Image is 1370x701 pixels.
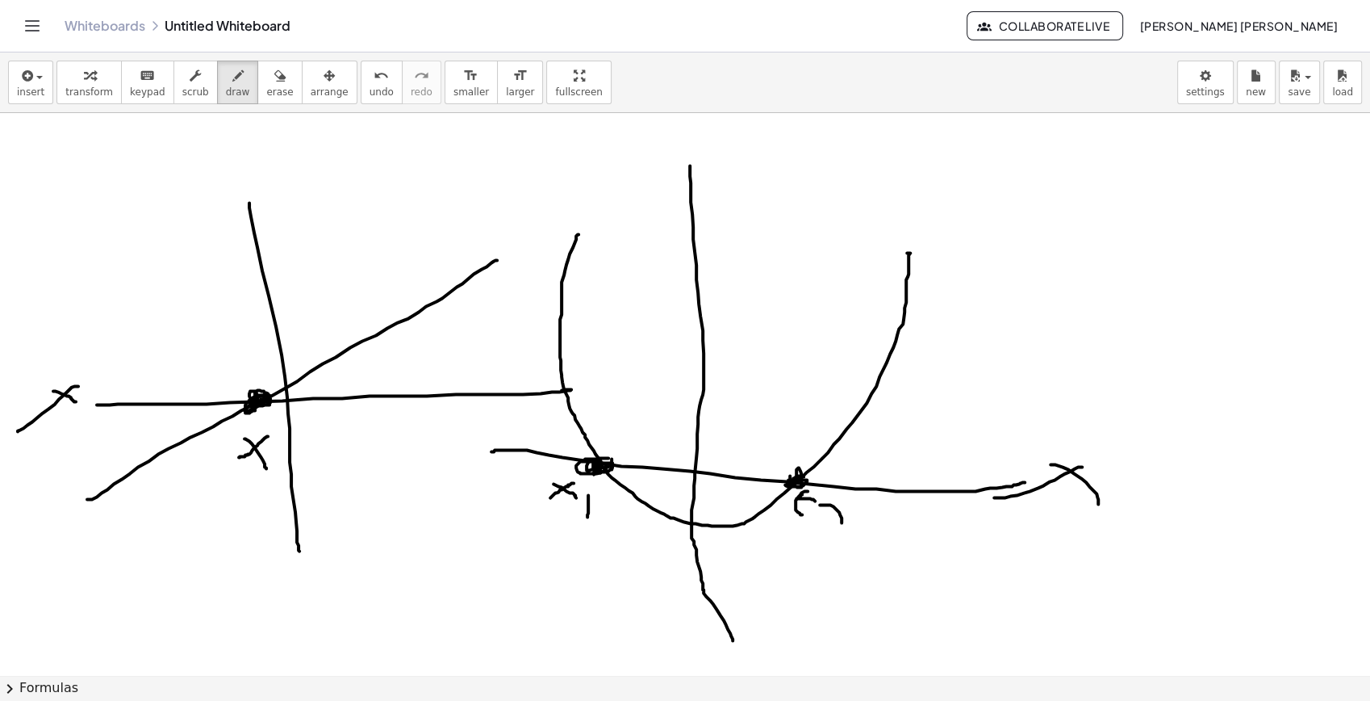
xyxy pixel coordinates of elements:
[414,66,429,86] i: redo
[1177,61,1234,104] button: settings
[463,66,478,86] i: format_size
[1186,86,1225,98] span: settings
[453,86,489,98] span: smaller
[980,19,1109,33] span: Collaborate Live
[1288,86,1310,98] span: save
[17,86,44,98] span: insert
[361,61,403,104] button: undoundo
[555,86,602,98] span: fullscreen
[370,86,394,98] span: undo
[121,61,174,104] button: keyboardkeypad
[506,86,534,98] span: larger
[497,61,543,104] button: format_sizelarger
[546,61,611,104] button: fullscreen
[311,86,349,98] span: arrange
[1279,61,1320,104] button: save
[402,61,441,104] button: redoredo
[257,61,302,104] button: erase
[226,86,250,98] span: draw
[266,86,293,98] span: erase
[374,66,389,86] i: undo
[1323,61,1362,104] button: load
[130,86,165,98] span: keypad
[8,61,53,104] button: insert
[1246,86,1266,98] span: new
[445,61,498,104] button: format_sizesmaller
[65,86,113,98] span: transform
[182,86,209,98] span: scrub
[173,61,218,104] button: scrub
[1126,11,1351,40] button: [PERSON_NAME] [PERSON_NAME]
[217,61,259,104] button: draw
[302,61,357,104] button: arrange
[411,86,432,98] span: redo
[56,61,122,104] button: transform
[512,66,528,86] i: format_size
[19,13,45,39] button: Toggle navigation
[140,66,155,86] i: keyboard
[1139,19,1338,33] span: [PERSON_NAME] [PERSON_NAME]
[967,11,1123,40] button: Collaborate Live
[1332,86,1353,98] span: load
[65,18,145,34] a: Whiteboards
[1237,61,1276,104] button: new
